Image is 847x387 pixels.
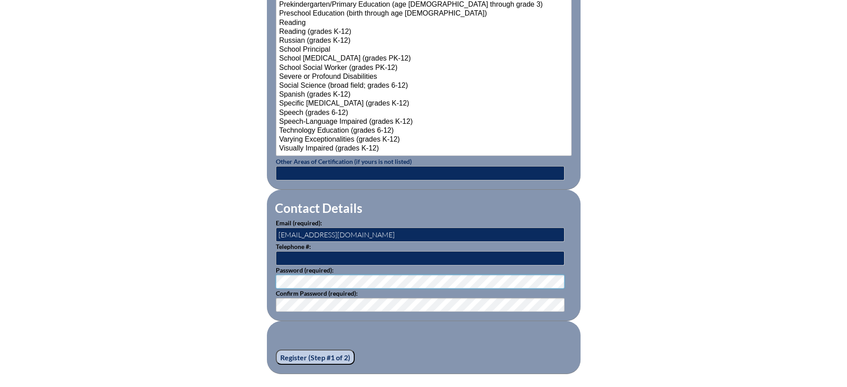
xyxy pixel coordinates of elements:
[276,266,334,274] label: Password (required):
[278,37,569,45] option: Russian (grades K-12)
[276,350,355,365] input: Register (Step #1 of 2)
[278,64,569,73] option: School Social Worker (grades PK-12)
[278,99,569,108] option: Specific [MEDICAL_DATA] (grades K-12)
[276,243,311,250] label: Telephone #:
[276,289,358,297] label: Confirm Password (required):
[278,109,569,118] option: Speech (grades 6-12)
[278,19,569,28] option: Reading
[278,118,569,126] option: Speech-Language Impaired (grades K-12)
[278,0,569,9] option: Prekindergarten/Primary Education (age [DEMOGRAPHIC_DATA] through grade 3)
[278,126,569,135] option: Technology Education (grades 6-12)
[278,144,569,153] option: Visually Impaired (grades K-12)
[278,135,569,144] option: Varying Exceptionalities (grades K-12)
[278,9,569,18] option: Preschool Education (birth through age [DEMOGRAPHIC_DATA])
[278,28,569,37] option: Reading (grades K-12)
[278,45,569,54] option: School Principal
[276,219,322,227] label: Email (required):
[274,200,363,216] legend: Contact Details
[278,54,569,63] option: School [MEDICAL_DATA] (grades PK-12)
[278,73,569,81] option: Severe or Profound Disabilities
[278,81,569,90] option: Social Science (broad field; grades 6-12)
[278,90,569,99] option: Spanish (grades K-12)
[276,158,412,165] label: Other Areas of Certification (if yours is not listed)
